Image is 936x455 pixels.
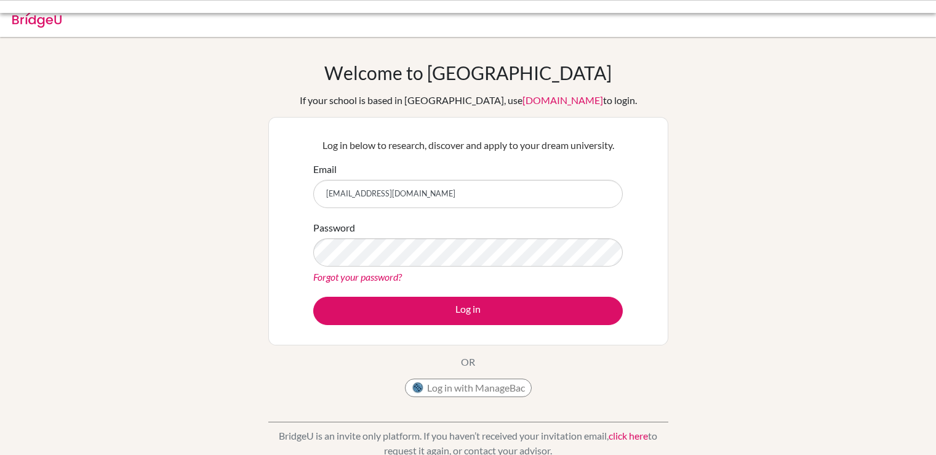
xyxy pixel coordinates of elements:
[111,10,641,25] div: Invalid email or password.
[405,379,532,397] button: Log in with ManageBac
[313,138,623,153] p: Log in below to research, discover and apply to your dream university.
[324,62,612,84] h1: Welcome to [GEOGRAPHIC_DATA]
[12,8,62,28] img: Bridge-U
[313,220,355,235] label: Password
[300,93,637,108] div: If your school is based in [GEOGRAPHIC_DATA], use to login.
[313,271,402,283] a: Forgot your password?
[609,430,648,441] a: click here
[522,94,603,106] a: [DOMAIN_NAME]
[313,162,337,177] label: Email
[461,355,475,369] p: OR
[313,297,623,325] button: Log in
